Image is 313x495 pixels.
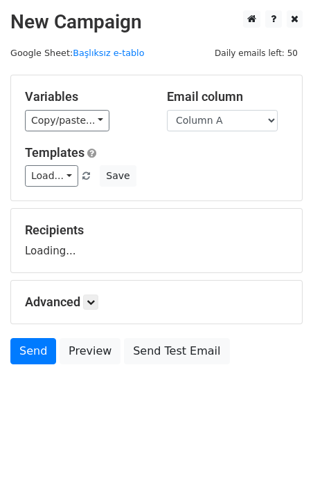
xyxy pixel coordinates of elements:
[25,223,288,238] h5: Recipients
[25,295,288,310] h5: Advanced
[124,338,229,364] a: Send Test Email
[10,48,144,58] small: Google Sheet:
[25,110,109,131] a: Copy/paste...
[100,165,136,187] button: Save
[210,46,303,61] span: Daily emails left: 50
[10,10,303,34] h2: New Campaign
[25,89,146,104] h5: Variables
[210,48,303,58] a: Daily emails left: 50
[25,165,78,187] a: Load...
[60,338,120,364] a: Preview
[25,145,84,160] a: Templates
[25,223,288,259] div: Loading...
[73,48,144,58] a: Başlıksız e-tablo
[167,89,288,104] h5: Email column
[10,338,56,364] a: Send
